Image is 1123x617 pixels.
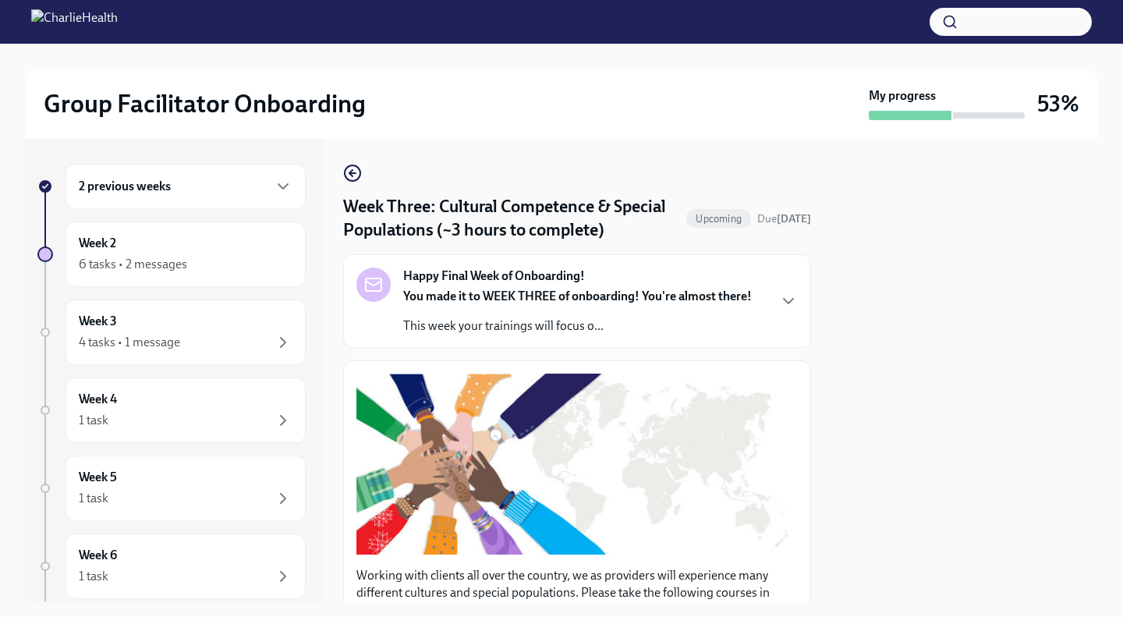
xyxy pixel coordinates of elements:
[79,547,117,564] h6: Week 6
[79,178,171,195] h6: 2 previous weeks
[79,391,117,408] h6: Week 4
[777,212,811,225] strong: [DATE]
[403,289,752,303] strong: You made it to WEEK THREE of onboarding! You're almost there!
[37,222,306,287] a: Week 26 tasks • 2 messages
[403,317,752,335] p: This week your trainings will focus o...
[403,268,585,285] strong: Happy Final Week of Onboarding!
[79,334,180,351] div: 4 tasks • 1 message
[37,378,306,443] a: Week 41 task
[37,300,306,365] a: Week 34 tasks • 1 message
[356,374,798,555] button: Zoom image
[79,256,187,273] div: 6 tasks • 2 messages
[79,412,108,429] div: 1 task
[37,534,306,599] a: Week 61 task
[79,490,108,507] div: 1 task
[79,235,116,252] h6: Week 2
[1037,90,1079,118] h3: 53%
[686,213,751,225] span: Upcoming
[869,87,936,105] strong: My progress
[79,313,117,330] h6: Week 3
[343,195,680,242] h4: Week Three: Cultural Competence & Special Populations (~3 hours to complete)
[757,212,811,225] span: Due
[79,568,108,585] div: 1 task
[44,88,366,119] h2: Group Facilitator Onboarding
[31,9,118,34] img: CharlieHealth
[79,469,117,486] h6: Week 5
[37,456,306,521] a: Week 51 task
[66,164,306,209] div: 2 previous weeks
[757,211,811,226] span: October 6th, 2025 10:00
